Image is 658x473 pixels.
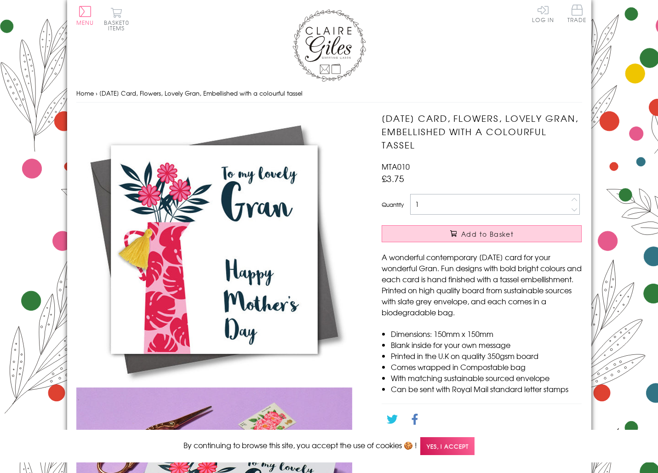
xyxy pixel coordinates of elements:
span: Trade [567,5,587,23]
span: Yes, I accept [420,437,475,455]
nav: breadcrumbs [76,84,582,103]
span: 0 items [108,18,129,32]
img: Claire Giles Greetings Cards [292,9,366,82]
li: Dimensions: 150mm x 150mm [391,328,582,339]
li: Can be sent with Royal Mail standard letter stamps [391,383,582,394]
button: Add to Basket [382,225,582,242]
a: Log In [532,5,554,23]
h1: [DATE] Card, Flowers, Lovely Gran, Embellished with a colourful tassel [382,112,582,151]
a: Trade [567,5,587,24]
li: With matching sustainable sourced envelope [391,372,582,383]
img: Mother's Day Card, Flowers, Lovely Gran, Embellished with a colourful tassel [76,112,352,388]
span: MTA010 [382,161,410,172]
p: A wonderful contemporary [DATE] card for your wonderful Gran. Fun designs with bold bright colour... [382,251,582,318]
button: Menu [76,6,94,25]
a: Home [76,89,94,97]
button: Basket0 items [104,7,129,31]
span: [DATE] Card, Flowers, Lovely Gran, Embellished with a colourful tassel [99,89,303,97]
li: Comes wrapped in Compostable bag [391,361,582,372]
li: Printed in the U.K on quality 350gsm board [391,350,582,361]
span: › [96,89,97,97]
label: Quantity [382,200,404,209]
li: Blank inside for your own message [391,339,582,350]
span: £3.75 [382,172,404,185]
span: Menu [76,18,94,27]
span: Add to Basket [461,229,514,239]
